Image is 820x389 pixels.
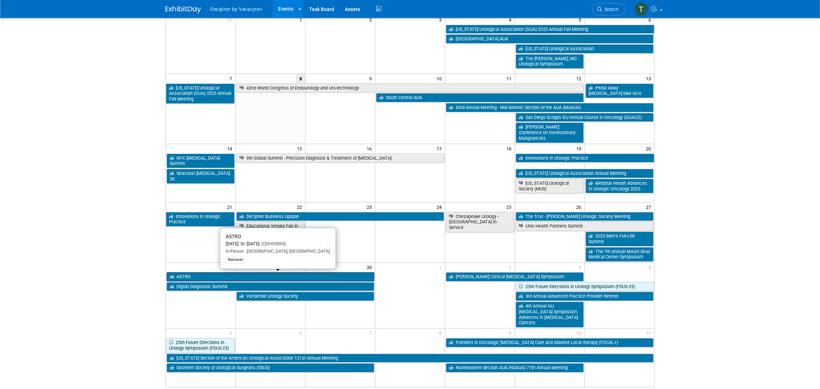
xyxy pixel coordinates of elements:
[366,144,375,153] span: 16
[516,222,653,231] a: Unio Health Partners Summit
[229,74,235,83] span: 7
[167,282,374,291] a: Digital Diagnostic Summit
[236,222,304,242] a: Educational Vendor Fair in Support of Oncology Supportive Services
[645,328,654,337] span: 11
[296,202,305,211] span: 22
[226,257,245,263] div: National
[259,241,286,246] span: (Committed)
[578,263,584,271] span: 3
[645,144,654,153] span: 20
[446,272,584,281] a: [PERSON_NAME] Clinical [MEDICAL_DATA] Symposium
[369,15,375,24] span: 2
[506,202,515,211] span: 25
[446,338,653,347] a: Frontiers in Oncologic [MEDICAL_DATA] Care and Ablative Local therapy (FOCAL+)
[165,6,201,13] img: ExhibitDay
[516,169,653,178] a: [US_STATE] Urological Association Annual Meeting
[436,202,445,211] span: 24
[516,302,584,327] a: 4th Annual GU [MEDICAL_DATA] Symposium: Advances in [MEDICAL_DATA] Cancers
[438,15,445,24] span: 3
[167,154,235,168] a: NYC [MEDICAL_DATA] Summit
[236,84,583,93] a: 42nd World Congress of Endourology and Uro-technology
[446,363,584,372] a: Northeastern Section AUA (NSAUA) 77th Annual Meeting
[585,231,653,246] a: 2025 Men’s Full-Life Summit
[645,74,654,83] span: 13
[506,74,515,83] span: 11
[446,25,654,34] a: [US_STATE] Urological Association (GUA) 2025 Annual Fall Meeting
[369,328,375,337] span: 7
[226,144,235,153] span: 14
[516,212,653,221] a: The 51st - [PERSON_NAME] Urologic Society Meeting
[236,212,444,221] a: Decipher Business Update
[296,144,305,153] span: 15
[436,144,445,153] span: 17
[236,154,444,163] a: 9th Global Summit - Precision Diagnosis & Treatment of [MEDICAL_DATA]
[575,74,584,83] span: 12
[575,328,584,337] span: 10
[366,202,375,211] span: 23
[446,103,653,112] a: 83rd Annual Meeting - Mid Atlantic Section of the AUA (MAAUA)
[376,93,584,102] a: South Central AUA
[226,234,241,239] span: ASTRO
[226,15,235,24] span: 31
[516,179,584,193] a: [US_STATE] Urological Society (MUS)
[244,249,330,254] span: [GEOGRAPHIC_DATA], [GEOGRAPHIC_DATA]
[366,263,375,271] span: 30
[645,202,654,211] span: 27
[226,241,330,247] div: [DATE] to [DATE]
[516,282,654,291] a: 25th Future Directions in Urology Symposium (FDUS 25)
[446,34,653,44] a: [GEOGRAPHIC_DATA] AUA
[438,263,445,271] span: 1
[508,15,515,24] span: 4
[602,7,618,12] span: Search
[648,263,654,271] span: 4
[296,74,305,83] span: 8
[634,2,648,16] img: Tony Alvarado
[508,263,515,271] span: 2
[516,113,653,122] a: San Diego Scripps GU Annual Course in Oncology (GUACO)
[167,363,374,372] a: Southern Society of Urological Surgeons (SSUS)
[516,292,653,301] a: 3rd Annual Advanced Practice Provider Retreat
[226,249,244,254] span: In-Person
[516,122,584,143] a: [PERSON_NAME] Conference on Genitourinary Malignancies
[438,328,445,337] span: 8
[516,154,654,163] a: Innovations in Urologic Practice
[369,74,375,83] span: 9
[516,44,653,53] a: [US_STATE] Urological Association
[167,169,235,183] a: Seacoast [MEDICAL_DATA] 5K
[226,202,235,211] span: 21
[167,272,374,281] a: ASTRO
[516,54,584,69] a: The [PERSON_NAME], MD Urological Symposium
[578,15,584,24] span: 5
[648,15,654,24] span: 6
[236,292,374,301] a: Vanderbilt Urology Society
[506,144,515,153] span: 18
[585,84,653,98] a: Pedal Away [MEDICAL_DATA] bike race
[166,338,235,353] a: 25th Future Directions in Urology Symposium (FDUS 25)
[229,328,235,337] span: 5
[436,74,445,83] span: 10
[575,202,584,211] span: 26
[167,354,653,363] a: [US_STATE] Section of the American Urological Association 121st Annual Meeting
[585,179,653,193] a: MedStar Health Advances in Urologic Oncology 2025
[508,328,515,337] span: 9
[299,15,305,24] span: 1
[575,144,584,153] span: 19
[585,247,653,262] a: The 7th Annual Mount Sinai Medical Center Symposium
[592,3,625,16] a: Search
[166,212,235,227] a: Innovations in Urologic Practice
[299,328,305,337] span: 6
[446,212,514,232] a: Chesapeake Urology - [GEOGRAPHIC_DATA] In-Service
[166,84,235,104] a: [US_STATE] Urological Association (GUA) 2025 Annual Fall Meeting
